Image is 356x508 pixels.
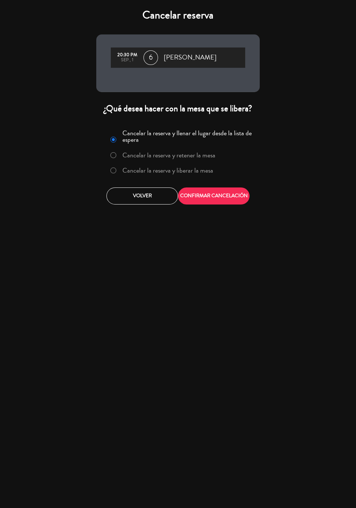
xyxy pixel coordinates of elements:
[164,52,217,63] span: [PERSON_NAME]
[122,167,213,174] label: Cancelar la reserva y liberar la mesa
[96,9,260,22] h4: Cancelar reserva
[122,152,215,158] label: Cancelar la reserva y retener la mesa
[114,53,140,58] div: 20:30 PM
[178,187,250,205] button: CONFIRMAR CANCELACIÓN
[96,103,260,114] div: ¿Qué desea hacer con la mesa que se libera?
[143,50,158,65] span: 6
[106,187,178,205] button: Volver
[122,130,255,143] label: Cancelar la reserva y llenar el lugar desde la lista de espera
[114,58,140,63] div: sep., 1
